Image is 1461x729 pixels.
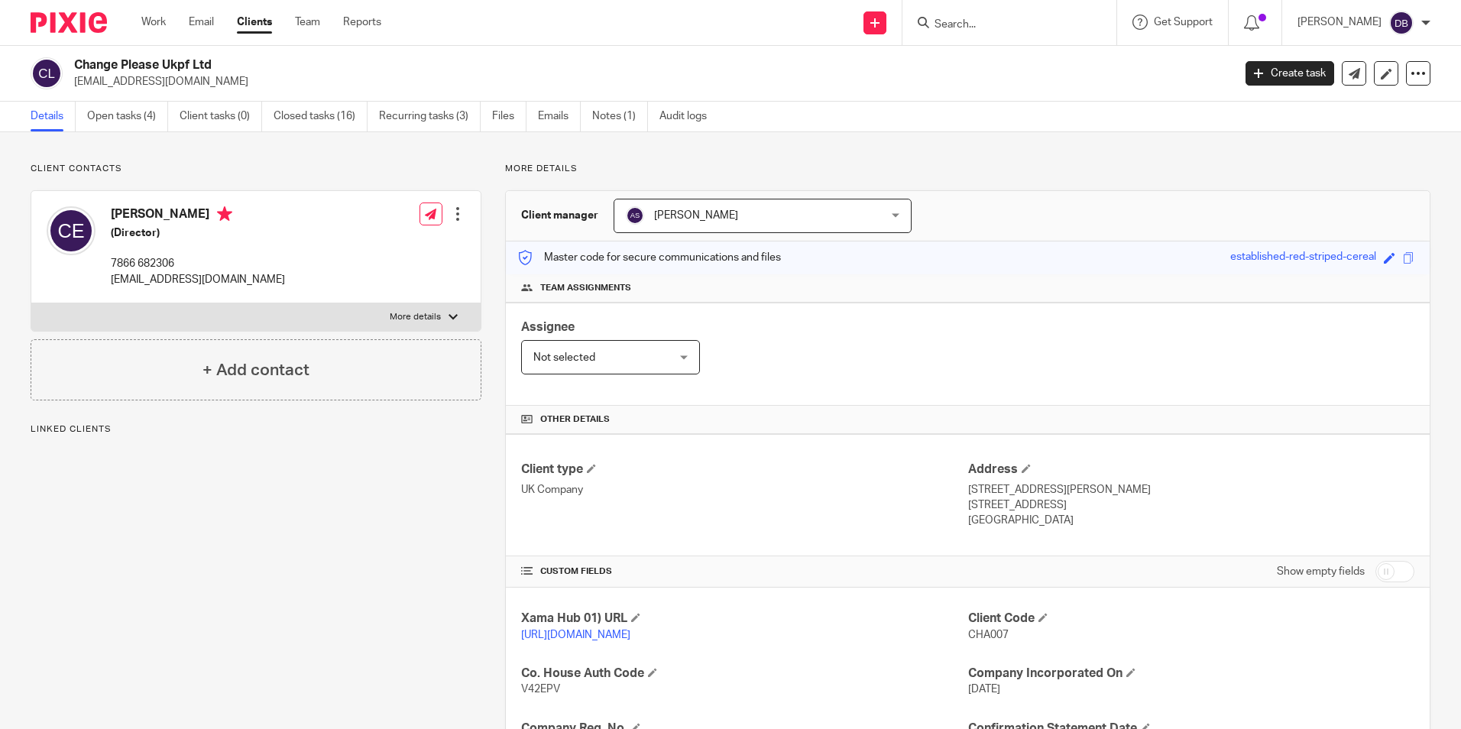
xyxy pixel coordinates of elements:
[521,666,967,682] h4: Co. House Auth Code
[74,74,1223,89] p: [EMAIL_ADDRESS][DOMAIN_NAME]
[189,15,214,30] a: Email
[74,57,993,73] h2: Change Please Ukpf Ltd
[968,666,1414,682] h4: Company Incorporated On
[521,462,967,478] h4: Client type
[390,311,441,323] p: More details
[1389,11,1414,35] img: svg%3E
[1154,17,1213,28] span: Get Support
[31,102,76,131] a: Details
[202,358,309,382] h4: + Add contact
[31,12,107,33] img: Pixie
[343,15,381,30] a: Reports
[626,206,644,225] img: svg%3E
[521,321,575,333] span: Assignee
[274,102,368,131] a: Closed tasks (16)
[968,497,1414,513] p: [STREET_ADDRESS]
[521,208,598,223] h3: Client manager
[31,423,481,436] p: Linked clients
[180,102,262,131] a: Client tasks (0)
[31,57,63,89] img: svg%3E
[505,163,1430,175] p: More details
[521,482,967,497] p: UK Company
[533,352,595,363] span: Not selected
[517,250,781,265] p: Master code for secure communications and files
[968,611,1414,627] h4: Client Code
[31,163,481,175] p: Client contacts
[968,482,1414,497] p: [STREET_ADDRESS][PERSON_NAME]
[659,102,718,131] a: Audit logs
[111,272,285,287] p: [EMAIL_ADDRESS][DOMAIN_NAME]
[968,462,1414,478] h4: Address
[538,102,581,131] a: Emails
[521,565,967,578] h4: CUSTOM FIELDS
[521,630,630,640] a: [URL][DOMAIN_NAME]
[540,282,631,294] span: Team assignments
[87,102,168,131] a: Open tasks (4)
[295,15,320,30] a: Team
[111,206,285,225] h4: [PERSON_NAME]
[540,413,610,426] span: Other details
[237,15,272,30] a: Clients
[492,102,526,131] a: Files
[521,611,967,627] h4: Xama Hub 01) URL
[654,210,738,221] span: [PERSON_NAME]
[111,225,285,241] h5: (Director)
[933,18,1071,32] input: Search
[1297,15,1382,30] p: [PERSON_NAME]
[1230,249,1376,267] div: established-red-striped-cereal
[968,630,1009,640] span: CHA007
[111,256,285,271] p: 7866 682306
[379,102,481,131] a: Recurring tasks (3)
[217,206,232,222] i: Primary
[968,513,1414,528] p: [GEOGRAPHIC_DATA]
[521,684,560,695] span: V42EPV
[1246,61,1334,86] a: Create task
[141,15,166,30] a: Work
[47,206,96,255] img: svg%3E
[592,102,648,131] a: Notes (1)
[1277,564,1365,579] label: Show empty fields
[968,684,1000,695] span: [DATE]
